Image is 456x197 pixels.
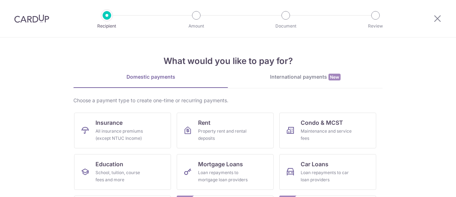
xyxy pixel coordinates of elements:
a: Car LoansLoan repayments to car loan providers [279,154,376,190]
span: Rent [198,118,211,127]
p: Review [349,23,402,30]
p: Amount [170,23,223,30]
iframe: Opens a widget where you can find more information [410,176,449,193]
div: Maintenance and service fees [301,128,352,142]
p: Document [259,23,312,30]
img: CardUp [14,14,49,23]
a: EducationSchool, tuition, course fees and more [74,154,171,190]
div: All insurance premiums (except NTUC Income) [95,128,147,142]
div: Property rent and rental deposits [198,128,249,142]
a: Mortgage LoansLoan repayments to mortgage loan providers [177,154,274,190]
span: Insurance [95,118,123,127]
a: InsuranceAll insurance premiums (except NTUC Income) [74,113,171,148]
span: Condo & MCST [301,118,343,127]
div: School, tuition, course fees and more [95,169,147,183]
span: Education [95,160,123,168]
a: Condo & MCSTMaintenance and service fees [279,113,376,148]
div: Loan repayments to mortgage loan providers [198,169,249,183]
h4: What would you like to pay for? [73,55,383,68]
div: Domestic payments [73,73,228,80]
span: Car Loans [301,160,328,168]
span: New [328,74,341,80]
span: Mortgage Loans [198,160,243,168]
div: International payments [228,73,383,81]
div: Loan repayments to car loan providers [301,169,352,183]
a: RentProperty rent and rental deposits [177,113,274,148]
div: Choose a payment type to create one-time or recurring payments. [73,97,383,104]
p: Recipient [81,23,133,30]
